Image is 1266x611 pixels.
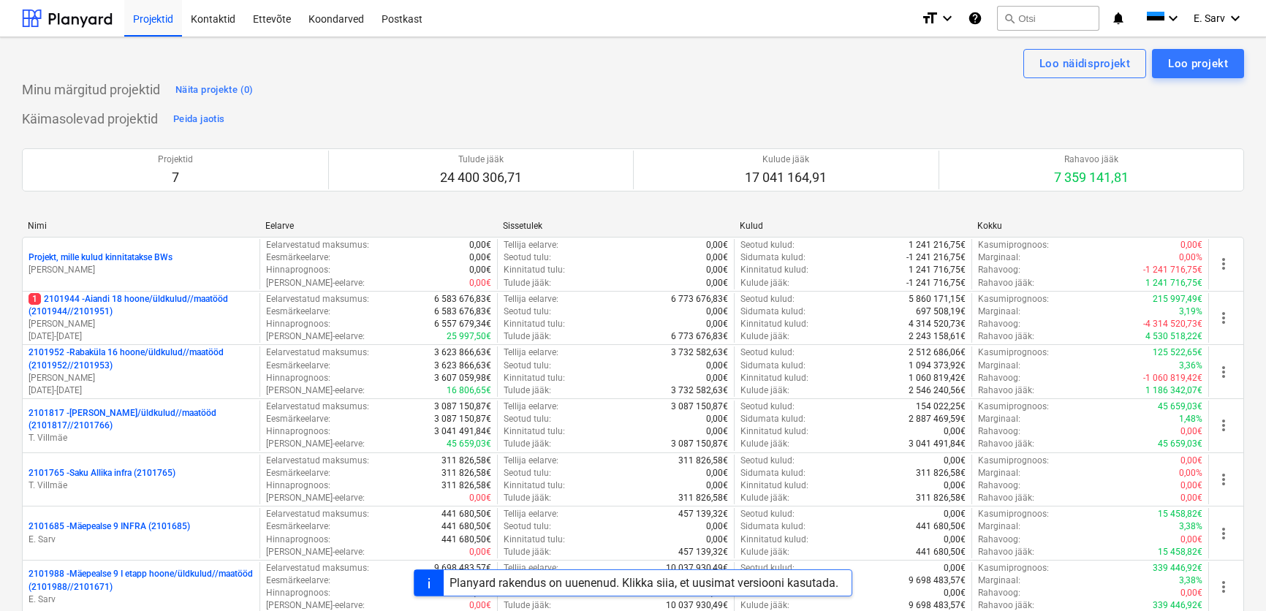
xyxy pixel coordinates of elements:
i: keyboard_arrow_down [1164,10,1182,27]
p: Kinnitatud kulud : [740,372,808,384]
p: [PERSON_NAME]-eelarve : [266,330,365,343]
button: Otsi [997,6,1099,31]
p: Kulude jääk : [740,492,789,504]
p: Tulude jääk : [504,546,551,558]
p: Tulude jääk [440,153,522,166]
p: Seotud kulud : [740,293,795,305]
p: Eesmärkeelarve : [266,305,330,318]
p: Kulude jääk : [740,277,789,289]
p: Tulude jääk : [504,277,551,289]
p: 0,00€ [706,534,728,546]
p: 2101952 - Rabaküla 16 hoone/üldkulud//maatööd (2101952//2101953) [29,346,254,371]
p: 1 241 216,75€ [909,239,966,251]
p: Hinnaprognoos : [266,318,330,330]
p: Seotud kulud : [740,346,795,359]
p: 0,00€ [944,562,966,574]
p: 3,36% [1179,360,1202,372]
p: Rahavoog : [978,479,1020,492]
p: 0,00% [1179,251,1202,264]
i: keyboard_arrow_down [1227,10,1244,27]
div: Chat Widget [1193,541,1266,611]
p: Sidumata kulud : [740,520,806,533]
p: 0,00€ [1180,239,1202,251]
p: 2 887 469,59€ [909,413,966,425]
p: Seotud kulud : [740,508,795,520]
span: 1 [29,293,41,305]
p: Tellija eelarve : [504,455,558,467]
p: 2101817 - [PERSON_NAME]/üldkulud//maatööd (2101817//2101766) [29,407,254,432]
p: [PERSON_NAME]-eelarve : [266,277,365,289]
p: Kasumiprognoos : [978,239,1049,251]
p: 3 732 582,63€ [671,346,728,359]
p: 457 139,32€ [678,546,728,558]
button: Loo näidisprojekt [1023,49,1146,78]
p: 441 680,50€ [441,534,491,546]
p: 6 583 676,83€ [434,305,491,318]
p: Seotud kulud : [740,401,795,413]
p: 0,00€ [1180,425,1202,438]
p: 1 186 342,07€ [1145,384,1202,397]
p: 0,00€ [944,455,966,467]
p: 6 773 676,83€ [671,293,728,305]
p: 2101944 - Aiandi 18 hoone/üldkulud//maatööd (2101944//2101951) [29,293,254,318]
p: 6 557 679,34€ [434,318,491,330]
p: Eelarvestatud maksumus : [266,455,369,467]
i: Abikeskus [968,10,982,27]
p: Kulude jääk : [740,546,789,558]
p: 3,19% [1179,305,1202,318]
p: 0,00€ [706,251,728,264]
p: Minu märgitud projektid [22,81,160,99]
p: 10 037 930,49€ [666,562,728,574]
p: 16 806,65€ [447,384,491,397]
p: [PERSON_NAME] [29,264,254,276]
p: 5 860 171,15€ [909,293,966,305]
p: Sidumata kulud : [740,467,806,479]
span: search [1004,12,1015,24]
p: Kasumiprognoos : [978,508,1049,520]
p: 3 087 150,87€ [671,438,728,450]
div: 2101765 -Saku Allika infra (2101765)T. Villmäe [29,467,254,492]
p: Tellija eelarve : [504,508,558,520]
p: 3 087 150,87€ [434,413,491,425]
p: 311 826,58€ [916,467,966,479]
p: Kasumiprognoos : [978,346,1049,359]
p: Hinnaprognoos : [266,264,330,276]
p: 0,00€ [944,425,966,438]
p: 441 680,50€ [916,520,966,533]
p: Tellija eelarve : [504,239,558,251]
p: Kinnitatud tulu : [504,318,565,330]
p: Eesmärkeelarve : [266,467,330,479]
p: 0,00€ [706,239,728,251]
p: Marginaal : [978,251,1020,264]
p: 311 826,58€ [678,455,728,467]
p: [DATE] - [DATE] [29,384,254,397]
p: -1 241 716,75€ [1143,264,1202,276]
p: Hinnaprognoos : [266,479,330,492]
p: Seotud tulu : [504,413,551,425]
p: Kasumiprognoos : [978,293,1049,305]
p: Eesmärkeelarve : [266,520,330,533]
p: Sidumata kulud : [740,360,806,372]
p: 125 522,65€ [1153,346,1202,359]
div: 2101988 -Mäepealse 9 I etapp hoone/üldkulud//maatööd (2101988//2101671)E. Sarv [29,568,254,605]
p: Tellija eelarve : [504,293,558,305]
p: 0,00€ [469,546,491,558]
p: Tellija eelarve : [504,562,558,574]
span: more_vert [1215,471,1232,488]
p: Tulude jääk : [504,492,551,504]
p: 339 446,92€ [1153,562,1202,574]
p: [PERSON_NAME]-eelarve : [266,546,365,558]
p: 1,48% [1179,413,1202,425]
p: Tulude jääk : [504,384,551,397]
i: format_size [921,10,939,27]
p: Kinnitatud tulu : [504,534,565,546]
p: 0,00€ [706,467,728,479]
p: Käimasolevad projektid [22,110,158,128]
p: [DATE] - [DATE] [29,330,254,343]
p: 0,00€ [469,492,491,504]
p: Seotud tulu : [504,251,551,264]
p: [PERSON_NAME]-eelarve : [266,384,365,397]
p: Rahavoog : [978,534,1020,546]
p: Marginaal : [978,520,1020,533]
p: 2 243 158,61€ [909,330,966,343]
